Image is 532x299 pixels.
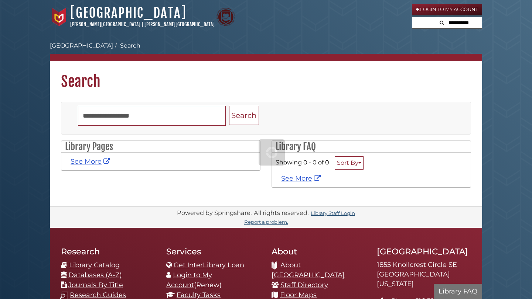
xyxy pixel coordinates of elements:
h2: Library FAQ [272,141,471,153]
a: [GEOGRAPHIC_DATA] [70,5,187,21]
div: Powered by Springshare. [176,209,253,216]
span: Showing 0 - 0 of 0 [276,159,329,166]
button: Search [229,106,259,125]
a: Journals By Title [68,281,123,289]
a: Faculty Tasks [177,291,221,299]
h2: [GEOGRAPHIC_DATA] [377,246,471,257]
li: (Renew) [166,270,260,290]
a: Staff Directory [280,281,328,289]
a: Library Catalog [69,261,120,269]
a: See More [71,157,112,166]
nav: breadcrumb [50,41,482,61]
a: Research Guides [70,291,126,299]
div: All rights reserved. [253,209,310,216]
a: Library Staff Login [311,210,355,216]
button: Library FAQ [434,284,482,299]
h2: About [272,246,366,257]
img: Working... [266,147,277,158]
h2: Services [166,246,260,257]
a: [PERSON_NAME][GEOGRAPHIC_DATA] [144,21,215,27]
address: 1855 Knollcrest Circle SE [GEOGRAPHIC_DATA][US_STATE] [377,260,471,289]
h2: Research [61,246,155,257]
h1: Search [50,61,482,91]
a: Get InterLibrary Loan [174,261,244,269]
a: Login to My Account [166,271,212,289]
a: [PERSON_NAME][GEOGRAPHIC_DATA] [70,21,140,27]
i: Search [440,20,444,25]
a: Login to My Account [412,4,482,15]
li: Search [113,41,140,50]
a: See More [281,174,323,182]
a: [GEOGRAPHIC_DATA] [50,42,113,49]
a: Databases (A-Z) [68,271,122,279]
img: Calvin University [50,8,68,26]
a: Report a problem. [244,219,288,225]
span: | [141,21,143,27]
button: Search [437,17,446,27]
img: Calvin Theological Seminary [216,8,235,26]
h2: Library Pages [61,141,260,153]
a: Floor Maps [280,291,317,299]
button: Sort By [335,156,364,170]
